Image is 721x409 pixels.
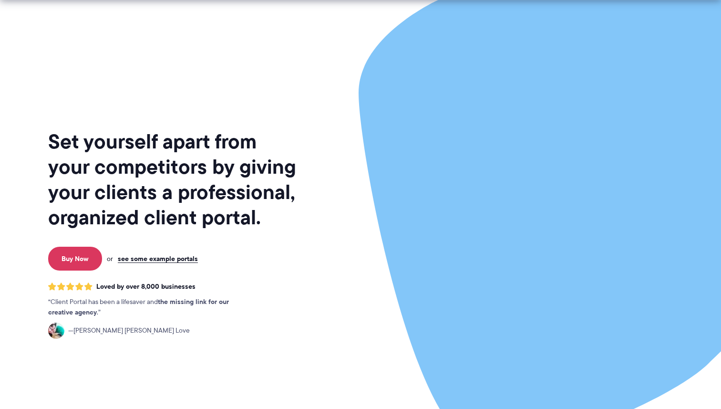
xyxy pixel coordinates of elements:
[48,297,248,318] p: Client Portal has been a lifesaver and .
[96,283,196,291] span: Loved by over 8,000 businesses
[48,296,229,317] strong: the missing link for our creative agency
[107,254,113,263] span: or
[48,129,298,230] h1: Set yourself apart from your competitors by giving your clients a professional, organized client ...
[68,325,190,336] span: [PERSON_NAME] [PERSON_NAME] Love
[118,254,198,263] a: see some example portals
[48,247,102,271] a: Buy Now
